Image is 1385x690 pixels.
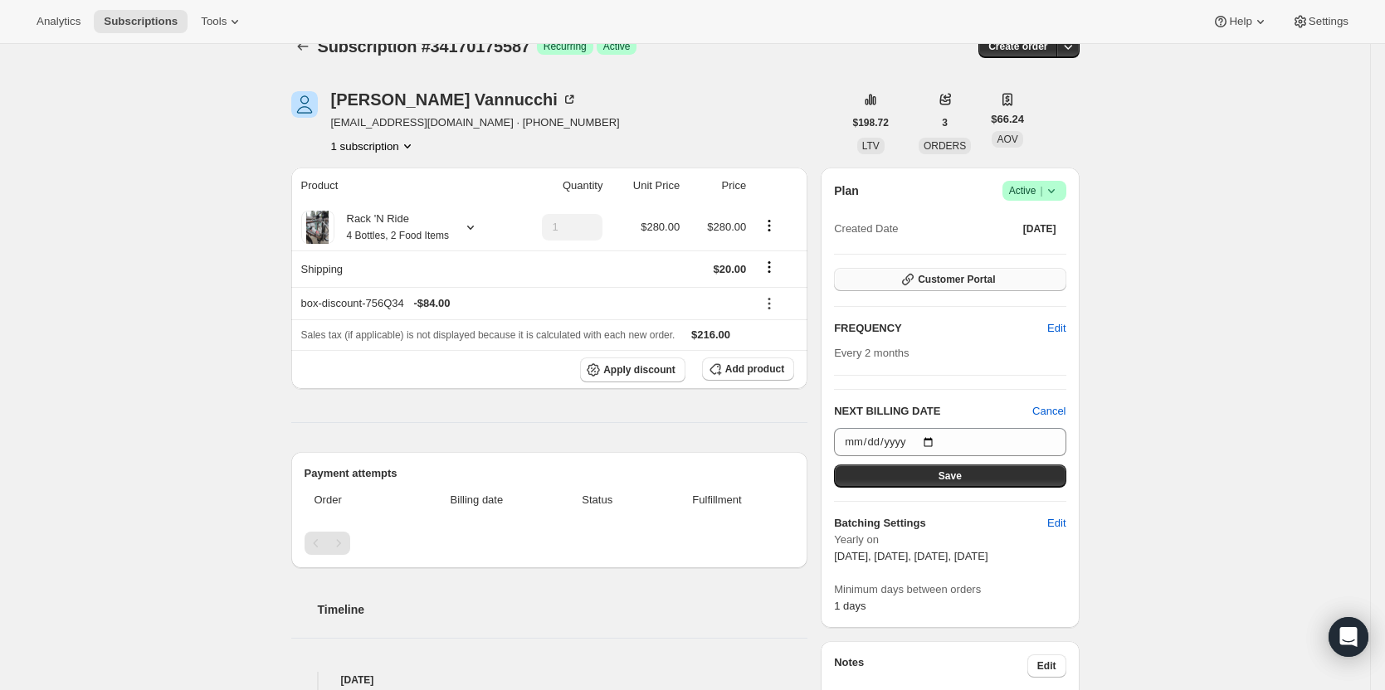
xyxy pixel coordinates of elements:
[27,10,90,33] button: Analytics
[834,654,1027,678] h3: Notes
[1023,222,1056,236] span: [DATE]
[305,482,404,518] th: Order
[862,140,880,152] span: LTV
[334,211,449,244] div: Rack 'N Ride
[834,581,1066,598] span: Minimum days between orders
[939,469,962,483] span: Save
[94,10,188,33] button: Subscriptions
[991,111,1024,128] span: $66.24
[1047,320,1066,337] span: Edit
[603,40,631,53] span: Active
[834,182,859,199] h2: Plan
[1009,182,1060,199] span: Active
[641,221,680,233] span: $280.00
[318,601,808,618] h2: Timeline
[305,532,795,555] nav: Pagination
[756,258,783,276] button: Shipping actions
[408,492,545,508] span: Billing date
[978,35,1057,58] button: Create order
[291,168,513,204] th: Product
[512,168,607,204] th: Quantity
[191,10,253,33] button: Tools
[713,263,746,275] span: $20.00
[291,250,513,287] th: Shipping
[702,357,794,381] button: Add product
[413,295,450,312] span: - $84.00
[305,465,795,482] h2: Payment attempts
[834,347,909,359] span: Every 2 months
[301,329,675,341] span: Sales tax (if applicable) is not displayed because it is calculated with each new order.
[725,362,784,376] span: Add product
[201,15,227,28] span: Tools
[1013,217,1066,241] button: [DATE]
[1040,184,1042,197] span: |
[834,221,898,237] span: Created Date
[756,216,783,235] button: Product actions
[1037,510,1075,537] button: Edit
[331,91,578,108] div: [PERSON_NAME] Vannucchi
[1329,617,1368,657] div: Open Intercom Messenger
[1037,315,1075,342] button: Edit
[988,40,1047,53] span: Create order
[1047,515,1066,532] span: Edit
[331,138,416,154] button: Product actions
[707,221,746,233] span: $280.00
[853,116,889,129] span: $198.72
[834,268,1066,291] button: Customer Portal
[691,328,730,341] span: $216.00
[37,15,80,28] span: Analytics
[834,600,866,612] span: 1 days
[834,532,1066,548] span: Yearly on
[918,273,995,286] span: Customer Portal
[291,91,318,118] span: Sylvia Vannucchi
[1202,10,1278,33] button: Help
[834,320,1047,337] h2: FREQUENCY
[1229,15,1251,28] span: Help
[1027,654,1066,678] button: Edit
[1282,10,1358,33] button: Settings
[997,134,1017,145] span: AOV
[834,403,1032,420] h2: NEXT BILLING DATE
[603,363,675,377] span: Apply discount
[942,116,948,129] span: 3
[318,37,530,56] span: Subscription #34170175587
[685,168,751,204] th: Price
[607,168,685,204] th: Unit Price
[843,111,899,134] button: $198.72
[555,492,640,508] span: Status
[834,464,1066,488] button: Save
[1309,15,1348,28] span: Settings
[104,15,178,28] span: Subscriptions
[544,40,587,53] span: Recurring
[291,672,808,688] h4: [DATE]
[301,295,747,312] div: box-discount-756Q34
[347,230,449,241] small: 4 Bottles, 2 Food Items
[650,492,784,508] span: Fulfillment
[834,550,988,562] span: [DATE], [DATE], [DATE], [DATE]
[924,140,966,152] span: ORDERS
[1032,403,1066,420] button: Cancel
[580,357,685,382] button: Apply discount
[331,114,620,131] span: [EMAIL_ADDRESS][DOMAIN_NAME] · [PHONE_NUMBER]
[932,111,958,134] button: 3
[834,515,1047,532] h6: Batching Settings
[1037,659,1056,673] span: Edit
[291,35,315,58] button: Subscriptions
